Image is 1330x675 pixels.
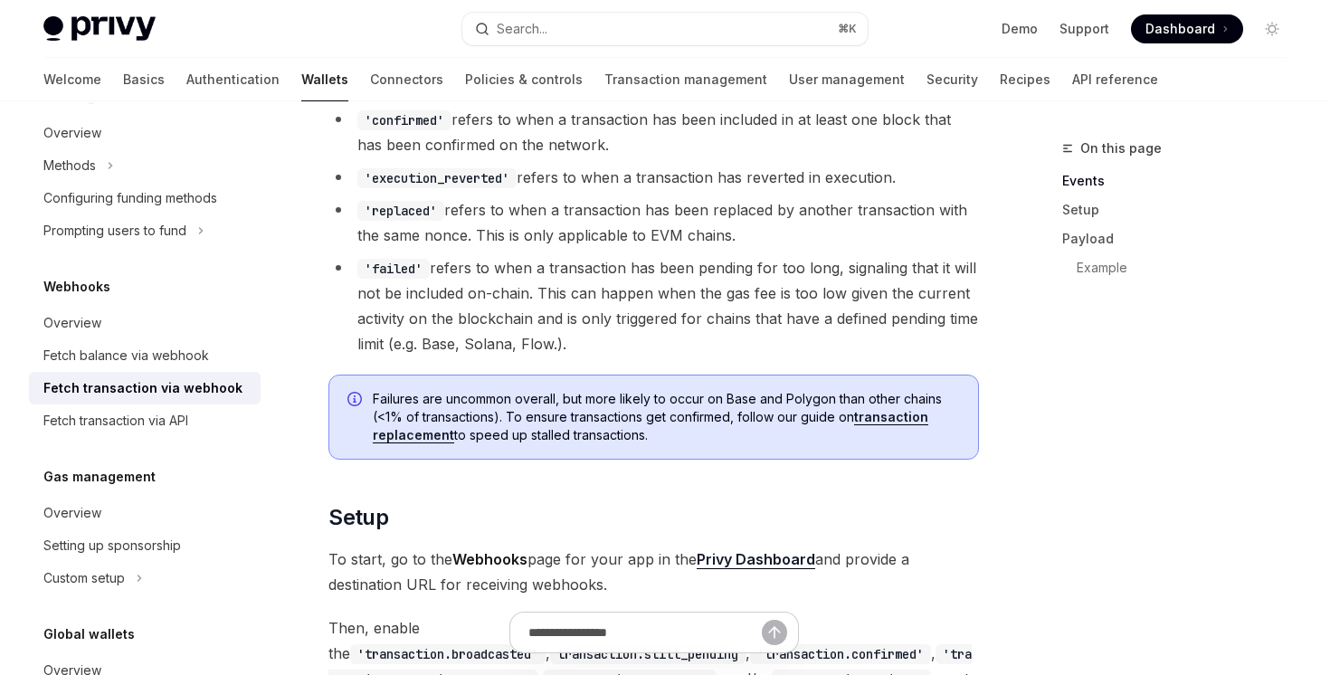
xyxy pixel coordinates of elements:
[29,117,261,149] a: Overview
[43,312,101,334] div: Overview
[43,377,242,399] div: Fetch transaction via webhook
[357,259,430,279] code: 'failed'
[29,497,261,529] a: Overview
[1258,14,1287,43] button: Toggle dark mode
[926,58,978,101] a: Security
[29,307,261,339] a: Overview
[328,165,979,190] li: refers to when a transaction has reverted in execution.
[29,182,261,214] a: Configuring funding methods
[328,197,979,248] li: refers to when a transaction has been replaced by another transaction with the same nonce. This i...
[29,404,261,437] a: Fetch transaction via API
[328,107,979,157] li: refers to when a transaction has been included in at least one block that has been confirmed on t...
[1131,14,1243,43] a: Dashboard
[1000,58,1050,101] a: Recipes
[29,372,261,404] a: Fetch transaction via webhook
[186,58,280,101] a: Authentication
[43,122,101,144] div: Overview
[1072,58,1158,101] a: API reference
[43,58,101,101] a: Welcome
[43,187,217,209] div: Configuring funding methods
[462,13,867,45] button: Search...⌘K
[43,276,110,298] h5: Webhooks
[357,110,451,130] code: 'confirmed'
[123,58,165,101] a: Basics
[604,58,767,101] a: Transaction management
[465,58,583,101] a: Policies & controls
[301,58,348,101] a: Wallets
[1080,138,1162,159] span: On this page
[43,16,156,42] img: light logo
[370,58,443,101] a: Connectors
[43,535,181,556] div: Setting up sponsorship
[1062,166,1301,195] a: Events
[328,547,979,597] span: To start, go to the page for your app in the and provide a destination URL for receiving webhooks.
[29,339,261,372] a: Fetch balance via webhook
[1059,20,1109,38] a: Support
[697,550,815,569] a: Privy Dashboard
[43,410,188,432] div: Fetch transaction via API
[373,390,960,444] span: Failures are uncommon overall, but more likely to occur on Base and Polygon than other chains (<1...
[43,155,96,176] div: Methods
[838,22,857,36] span: ⌘ K
[1145,20,1215,38] span: Dashboard
[43,345,209,366] div: Fetch balance via webhook
[789,58,905,101] a: User management
[452,550,527,568] strong: Webhooks
[328,255,979,357] li: refers to when a transaction has been pending for too long, signaling that it will not be include...
[357,168,517,188] code: 'execution_reverted'
[762,620,787,645] button: Send message
[1002,20,1038,38] a: Demo
[1062,195,1301,224] a: Setup
[29,529,261,562] a: Setting up sponsorship
[43,502,101,524] div: Overview
[357,201,444,221] code: 'replaced'
[1077,253,1301,282] a: Example
[43,567,125,589] div: Custom setup
[328,503,388,532] span: Setup
[347,392,366,410] svg: Info
[43,623,135,645] h5: Global wallets
[43,466,156,488] h5: Gas management
[43,220,186,242] div: Prompting users to fund
[1062,224,1301,253] a: Payload
[497,18,547,40] div: Search...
